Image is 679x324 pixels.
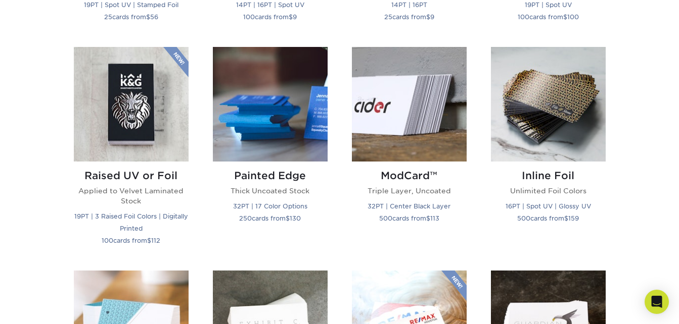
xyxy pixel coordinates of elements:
a: ModCard™ Business Cards ModCard™ Triple Layer, Uncoated 32PT | Center Black Layer 500cards from$113 [352,47,467,259]
span: $ [563,13,567,21]
p: Applied to Velvet Laminated Stock [74,186,189,206]
small: cards from [104,13,158,21]
div: Open Intercom Messenger [645,290,669,314]
span: 500 [517,214,530,222]
small: cards from [102,237,160,244]
h2: Inline Foil [491,170,606,182]
img: New Product [441,271,467,301]
p: Unlimited Foil Colors [491,186,606,196]
span: $ [564,214,568,222]
a: Painted Edge Business Cards Painted Edge Thick Uncoated Stock 32PT | 17 Color Options 250cards fr... [213,47,328,259]
span: 159 [568,214,579,222]
small: 32PT | 17 Color Options [233,202,307,210]
small: cards from [518,13,579,21]
span: 113 [430,214,439,222]
span: $ [289,13,293,21]
a: Raised UV or Foil Business Cards Raised UV or Foil Applied to Velvet Laminated Stock 19PT | 3 Rai... [74,47,189,259]
small: cards from [243,13,297,21]
small: 14PT | 16PT | Spot UV [236,1,304,9]
span: 25 [384,13,392,21]
span: $ [286,214,290,222]
span: 25 [104,13,112,21]
span: 100 [243,13,255,21]
span: 500 [379,214,392,222]
small: 16PT | Spot UV | Glossy UV [506,202,591,210]
span: 9 [293,13,297,21]
span: 100 [518,13,529,21]
small: 19PT | 3 Raised Foil Colors | Digitally Printed [74,212,188,232]
small: 32PT | Center Black Layer [368,202,450,210]
img: ModCard™ Business Cards [352,47,467,161]
h2: Painted Edge [213,170,328,182]
span: 100 [567,13,579,21]
img: Raised UV or Foil Business Cards [74,47,189,161]
span: $ [426,13,430,21]
img: Painted Edge Business Cards [213,47,328,161]
span: $ [147,237,151,244]
small: 19PT | Spot UV | Stamped Foil [84,1,178,9]
img: New Product [163,47,189,77]
span: 250 [239,214,252,222]
span: 100 [102,237,113,244]
span: 130 [290,214,301,222]
p: Triple Layer, Uncoated [352,186,467,196]
small: cards from [517,214,579,222]
span: 56 [150,13,158,21]
h2: Raised UV or Foil [74,170,189,182]
small: cards from [379,214,439,222]
a: Inline Foil Business Cards Inline Foil Unlimited Foil Colors 16PT | Spot UV | Glossy UV 500cards ... [491,47,606,259]
h2: ModCard™ [352,170,467,182]
p: Thick Uncoated Stock [213,186,328,196]
img: Inline Foil Business Cards [491,47,606,161]
span: 112 [151,237,160,244]
small: 14PT | 16PT [391,1,427,9]
small: cards from [239,214,301,222]
span: $ [146,13,150,21]
small: 19PT | Spot UV [525,1,572,9]
small: cards from [384,13,434,21]
span: 9 [430,13,434,21]
span: $ [426,214,430,222]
